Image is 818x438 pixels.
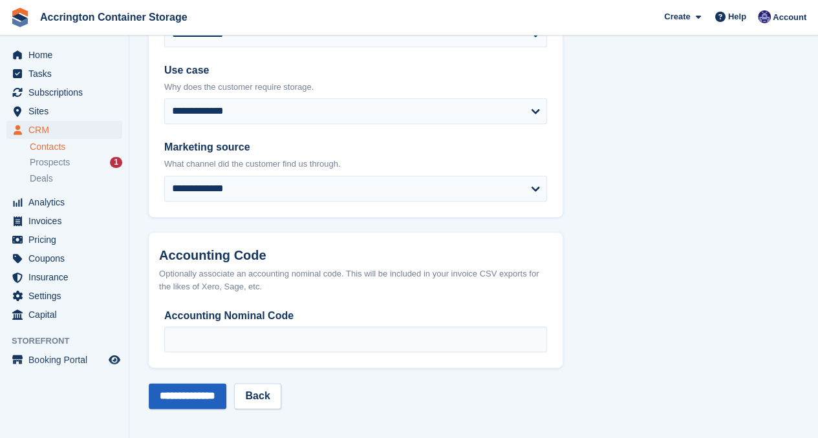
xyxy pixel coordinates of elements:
[28,306,106,324] span: Capital
[164,308,547,324] label: Accounting Nominal Code
[6,102,122,120] a: menu
[28,121,106,139] span: CRM
[6,193,122,211] a: menu
[159,267,552,293] div: Optionally associate an accounting nominal code. This will be included in your invoice CSV export...
[6,121,122,139] a: menu
[107,352,122,368] a: Preview store
[30,156,122,169] a: Prospects 1
[159,248,552,263] h2: Accounting Code
[28,351,106,369] span: Booking Portal
[6,249,122,267] a: menu
[28,83,106,101] span: Subscriptions
[6,231,122,249] a: menu
[6,351,122,369] a: menu
[28,46,106,64] span: Home
[28,212,106,230] span: Invoices
[28,102,106,120] span: Sites
[6,83,122,101] a: menu
[35,6,193,28] a: Accrington Container Storage
[28,193,106,211] span: Analytics
[6,46,122,64] a: menu
[664,10,690,23] span: Create
[164,140,547,155] label: Marketing source
[30,156,70,169] span: Prospects
[110,157,122,168] div: 1
[164,158,547,171] p: What channel did the customer find us through.
[30,141,122,153] a: Contacts
[6,268,122,286] a: menu
[6,212,122,230] a: menu
[6,306,122,324] a: menu
[28,65,106,83] span: Tasks
[28,231,106,249] span: Pricing
[12,335,129,348] span: Storefront
[758,10,771,23] img: Jacob Connolly
[6,287,122,305] a: menu
[164,63,547,78] label: Use case
[30,172,53,185] span: Deals
[773,11,806,24] span: Account
[28,268,106,286] span: Insurance
[10,8,30,27] img: stora-icon-8386f47178a22dfd0bd8f6a31ec36ba5ce8667c1dd55bd0f319d3a0aa187defe.svg
[28,287,106,305] span: Settings
[28,249,106,267] span: Coupons
[30,172,122,185] a: Deals
[234,383,281,409] a: Back
[728,10,746,23] span: Help
[6,65,122,83] a: menu
[164,81,547,94] p: Why does the customer require storage.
